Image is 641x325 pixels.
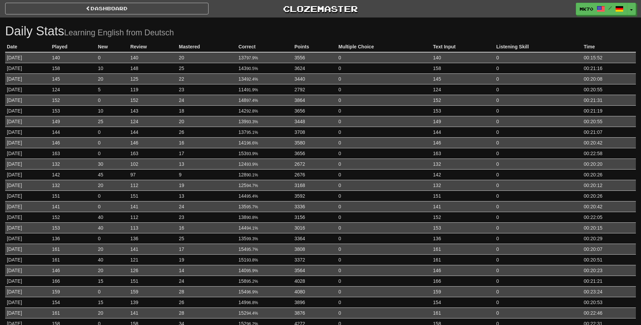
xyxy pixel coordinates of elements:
td: 148 [237,95,293,105]
td: 153 [50,222,96,233]
td: 3864 [293,95,336,105]
td: 3364 [293,233,336,244]
td: 135 [237,201,293,212]
td: 0 [337,73,431,84]
td: 0 [337,95,431,105]
td: 158 [50,63,96,73]
td: [DATE] [5,201,50,212]
td: [DATE] [5,180,50,190]
td: 3156 [293,212,336,222]
td: 136 [431,233,495,244]
td: 0 [495,73,582,84]
td: 0 [337,254,431,265]
td: 128 [237,169,293,180]
td: 146 [50,265,96,276]
td: 10 [96,105,129,116]
td: 23 [177,84,237,95]
small: 95.7% [247,205,258,209]
td: 00:20:26 [582,169,636,180]
td: 24 [177,95,237,105]
td: 0 [495,222,582,233]
td: 00:23:24 [582,286,636,297]
a: Clozemaster [219,3,422,15]
td: 166 [50,276,96,286]
td: 25 [177,233,237,244]
small: 92.4% [247,77,258,82]
td: [DATE] [5,127,50,137]
td: 0 [495,180,582,190]
td: 15 [96,297,129,307]
td: [DATE] [5,297,50,307]
td: 00:20:55 [582,116,636,127]
td: 00:20:55 [582,84,636,95]
td: 151 [50,190,96,201]
td: 153 [237,148,293,159]
small: 92.8% [247,109,258,114]
td: 3808 [293,244,336,254]
td: 139 [129,297,177,307]
td: 151 [237,254,293,265]
small: 97.9% [247,56,258,60]
td: 3336 [293,201,336,212]
td: 0 [495,95,582,105]
a: Dashboard [5,3,209,14]
td: 3016 [293,222,336,233]
td: 00:20:42 [582,137,636,148]
td: [DATE] [5,148,50,159]
td: 2676 [293,169,336,180]
small: 95.2% [247,279,258,284]
small: 95.7% [247,247,258,252]
td: 0 [337,244,431,254]
td: 145 [50,73,96,84]
td: 00:21:21 [582,276,636,286]
small: 90.8% [247,215,258,220]
small: 93.9% [247,151,258,156]
th: Multiple Choice [337,42,431,52]
td: 0 [337,63,431,73]
td: 141 [129,201,177,212]
td: 141 [129,244,177,254]
td: 13 [177,190,237,201]
td: [DATE] [5,169,50,180]
td: 9 [177,169,237,180]
td: 148 [129,63,177,73]
small: 90.1% [247,173,258,177]
td: 141 [237,137,293,148]
td: 152 [431,212,495,222]
td: [DATE] [5,244,50,254]
td: 45 [96,169,129,180]
td: 158 [431,63,495,73]
td: [DATE] [5,105,50,116]
td: 00:20:51 [582,254,636,265]
td: 142 [431,169,495,180]
td: 26 [177,127,237,137]
td: 138 [237,212,293,222]
small: 95.4% [247,194,258,199]
td: 18 [177,105,237,116]
td: 3656 [293,105,336,116]
td: 0 [495,148,582,159]
td: 00:22:58 [582,148,636,159]
td: 0 [495,201,582,212]
td: 144 [237,222,293,233]
th: Review [129,42,177,52]
td: 154 [50,297,96,307]
small: 95.1% [247,130,258,135]
td: 161 [50,244,96,254]
td: 158 [237,276,293,286]
td: 0 [495,265,582,276]
th: New [96,42,129,52]
td: 10 [96,63,129,73]
td: 134 [237,73,293,84]
td: 00:22:05 [582,212,636,222]
td: [DATE] [5,63,50,73]
td: 141 [431,201,495,212]
td: 137 [237,52,293,63]
td: 0 [337,127,431,137]
td: 143 [129,105,177,116]
td: 0 [495,84,582,95]
td: 0 [96,233,129,244]
td: 3440 [293,73,336,84]
td: 113 [129,222,177,233]
td: [DATE] [5,212,50,222]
